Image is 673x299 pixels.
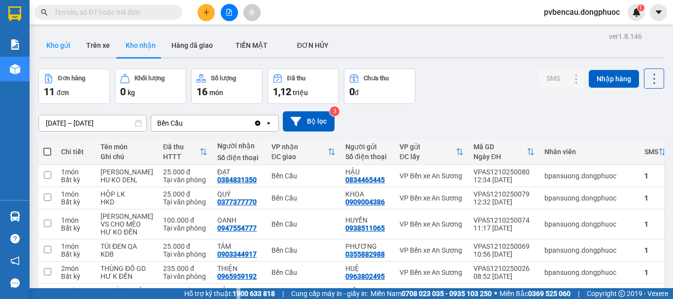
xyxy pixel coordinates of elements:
[221,4,238,21] button: file-add
[345,265,390,272] div: HUỆ
[345,198,385,206] div: 0909004386
[115,68,186,104] button: Khối lượng0kg
[61,148,91,156] div: Chi tiết
[271,268,336,276] div: Bến Cầu
[644,220,666,228] div: 1
[638,4,644,11] sup: 1
[211,75,236,82] div: Số lượng
[57,89,69,97] span: đơn
[644,172,666,180] div: 1
[271,246,336,254] div: Bến Cầu
[61,190,91,198] div: 1 món
[345,190,390,198] div: KHOA
[61,265,91,272] div: 2 món
[101,265,153,272] div: THÙNG ĐỒ GD
[345,287,390,295] div: HIỂN
[364,75,389,82] div: Chưa thu
[163,153,200,161] div: HTTT
[191,68,263,104] button: Số lượng16món
[217,198,257,206] div: 0377377770
[163,287,207,295] div: 50.000 đ
[544,194,635,202] div: bpansuong.dongphuoc
[293,89,308,97] span: triệu
[644,194,666,202] div: 1
[135,75,165,82] div: Khối lượng
[217,265,262,272] div: THIỆN
[163,168,207,176] div: 25.000 đ
[271,194,336,202] div: Bến Cầu
[61,224,91,232] div: Bất kỳ
[271,220,336,228] div: Bến Cầu
[101,272,153,280] div: HƯ K ĐỀN
[400,194,464,202] div: VP Bến xe An Sương
[61,272,91,280] div: Bất kỳ
[78,33,118,57] button: Trên xe
[184,118,185,128] input: Selected Bến Cầu.
[473,242,535,250] div: VPAS1210250069
[118,33,164,57] button: Kho nhận
[494,292,497,296] span: ⚪️
[217,176,257,184] div: 0384831350
[217,287,262,295] div: BẢO
[345,216,390,224] div: HUYỀN
[589,70,639,88] button: Nhập hàng
[163,216,207,224] div: 100.000 đ
[10,256,20,266] span: notification
[10,39,20,50] img: solution-icon
[61,198,91,206] div: Bất kỳ
[254,119,262,127] svg: Clear value
[158,139,212,165] th: Toggle SortBy
[101,190,153,198] div: HỘP LK
[473,224,535,232] div: 11:17 [DATE]
[163,272,207,280] div: Tại văn phòng
[39,115,146,131] input: Select a date range.
[544,148,635,156] div: Nhân viên
[101,153,153,161] div: Ghi chú
[273,86,291,98] span: 1,12
[8,6,21,21] img: logo-vxr
[41,9,48,16] span: search
[209,89,223,97] span: món
[163,265,207,272] div: 235.000 đ
[345,168,390,176] div: HẬU
[217,168,262,176] div: ĐẠT
[283,111,335,132] button: Bộ lọc
[528,290,571,298] strong: 0369 525 060
[473,287,535,295] div: BPQ101210250002
[198,4,215,21] button: plus
[400,268,464,276] div: VP Bến xe An Sương
[38,33,78,57] button: Kho gửi
[395,139,469,165] th: Toggle SortBy
[618,290,625,297] span: copyright
[473,265,535,272] div: VPAS1210250026
[128,89,135,97] span: kg
[61,250,91,258] div: Bất kỳ
[157,118,183,128] div: Bến Cầu
[544,268,635,276] div: bpansuong.dongphuoc
[163,242,207,250] div: 25.000 đ
[345,250,385,258] div: 0355882988
[370,288,492,299] span: Miền Nam
[650,4,667,21] button: caret-down
[265,119,272,127] svg: open
[402,290,492,298] strong: 0708 023 035 - 0935 103 250
[473,250,535,258] div: 10:56 [DATE]
[101,212,153,228] div: BAO CÁT VS CHO MÈO
[236,41,268,49] span: TIỀN MẶT
[271,153,328,161] div: ĐC giao
[120,86,126,98] span: 0
[243,4,261,21] button: aim
[345,272,385,280] div: 0963802495
[287,75,305,82] div: Đã thu
[101,198,153,206] div: HKD
[101,143,153,151] div: Tên món
[101,168,153,176] div: thùng cua
[44,86,55,98] span: 11
[473,216,535,224] div: VPAS1210250074
[61,176,91,184] div: Bất kỳ
[163,176,207,184] div: Tại văn phòng
[473,198,535,206] div: 12:32 [DATE]
[268,68,339,104] button: Đã thu1,12 triệu
[197,86,207,98] span: 16
[267,139,340,165] th: Toggle SortBy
